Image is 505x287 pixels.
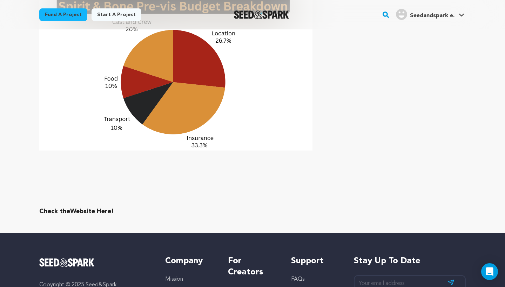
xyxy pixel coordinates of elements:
[234,10,289,19] img: Seed&Spark Logo Dark Mode
[39,206,312,216] h3: Check the
[39,258,151,267] a: Seed&Spark Homepage
[291,276,304,282] a: FAQs
[92,8,141,21] a: Start a project
[395,7,466,22] span: Seedandspark e.'s Profile
[354,255,466,267] h5: Stay up to date
[396,9,454,20] div: Seedandspark e.'s Profile
[395,7,466,20] a: Seedandspark e.'s Profile
[228,255,277,278] h5: For Creators
[39,258,94,267] img: Seed&Spark Logo
[39,8,87,21] a: Fund a project
[70,208,114,215] a: Website Here!
[165,255,214,267] h5: Company
[234,10,289,19] a: Seed&Spark Homepage
[481,263,498,280] div: Open Intercom Messenger
[165,276,183,282] a: Mission
[291,255,340,267] h5: Support
[410,13,454,19] span: Seedandspark e.
[396,9,407,20] img: user.png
